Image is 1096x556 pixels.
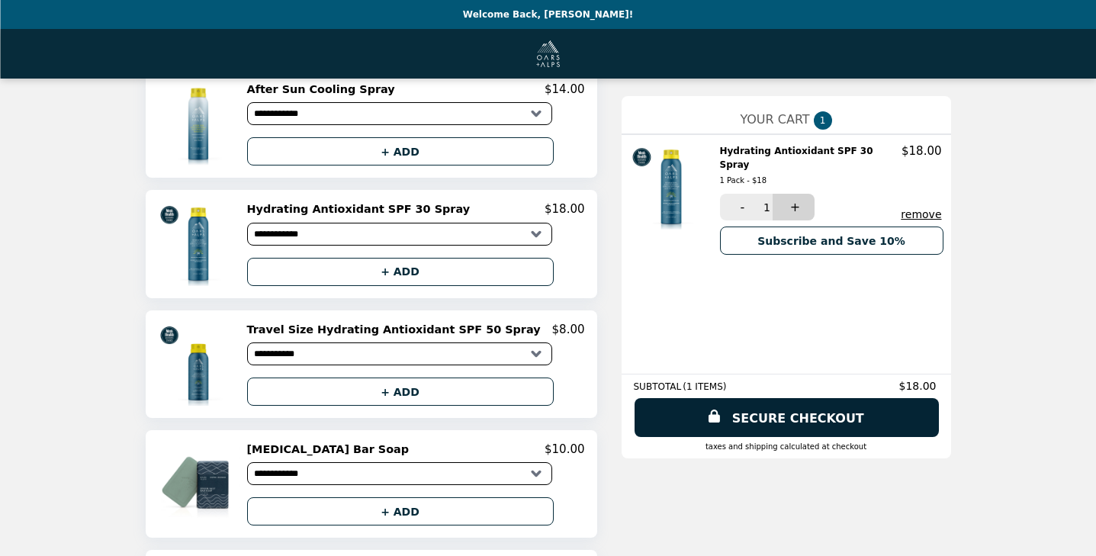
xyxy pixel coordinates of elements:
select: Select a product variant [247,102,552,125]
button: + ADD [247,497,554,525]
img: Brand Logo [534,38,562,69]
img: Hydrating Antioxidant SPF 30 Spray [156,202,243,285]
h2: Hydrating Antioxidant SPF 30 Spray [247,202,477,216]
span: $18.00 [899,380,939,392]
button: - [720,194,762,220]
span: YOUR CART [740,112,809,127]
h2: Travel Size Hydrating Antioxidant SPF 50 Spray [247,323,547,336]
p: Welcome Back, [PERSON_NAME]! [463,9,633,20]
p: $8.00 [552,323,585,336]
div: 1 Pack - $18 [720,174,896,188]
select: Select a product variant [247,342,552,365]
a: SECURE CHECKOUT [635,398,939,437]
img: After Sun Cooling Spray [156,82,243,166]
p: $18.00 [902,144,942,158]
button: + ADD [247,137,554,166]
span: ( 1 ITEMS ) [683,381,726,392]
select: Select a product variant [247,223,552,246]
button: + ADD [247,378,554,406]
span: 1 [763,201,770,214]
button: + [773,194,815,220]
p: $10.00 [545,442,585,456]
img: Hydrating Antioxidant SPF 30 Spray [628,144,718,230]
p: $18.00 [545,202,585,216]
button: remove [901,208,941,220]
img: Travel Size Hydrating Antioxidant SPF 50 Spray [156,323,243,406]
h2: Hydrating Antioxidant SPF 30 Spray [720,144,902,188]
select: Select a product variant [247,462,552,485]
button: + ADD [247,258,554,286]
div: Taxes and Shipping calculated at checkout [634,442,939,451]
h2: [MEDICAL_DATA] Bar Soap [247,442,416,456]
span: 1 [814,111,832,130]
button: Subscribe and Save 10% [720,227,943,255]
img: Epsom Salt Bar Soap [156,442,243,525]
span: SUBTOTAL [634,381,683,392]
